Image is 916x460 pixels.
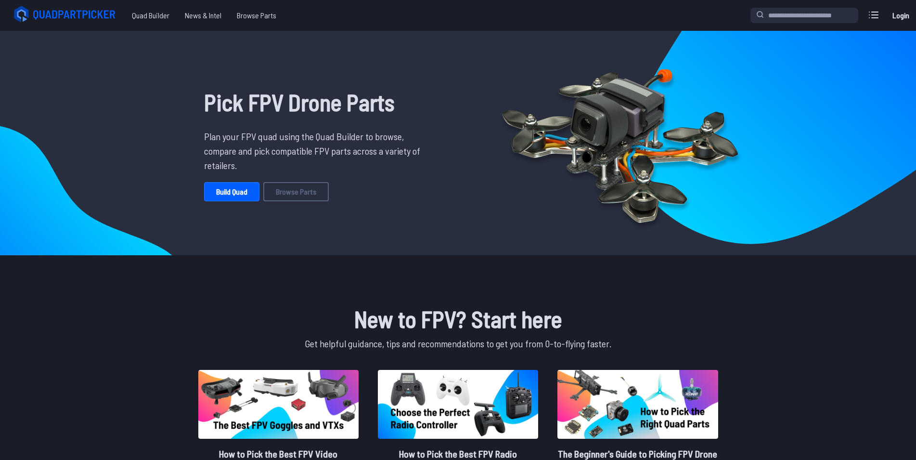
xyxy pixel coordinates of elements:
p: Plan your FPV quad using the Quad Builder to browse, compare and pick compatible FPV parts across... [204,129,427,172]
a: Browse Parts [229,6,284,25]
a: Login [889,6,912,25]
p: Get helpful guidance, tips and recommendations to get you from 0-to-flying faster. [196,336,720,351]
a: Quad Builder [124,6,177,25]
img: Quadcopter [481,47,759,239]
a: Build Quad [204,182,259,201]
img: image of post [198,370,359,439]
img: image of post [378,370,538,439]
a: News & Intel [177,6,229,25]
h1: Pick FPV Drone Parts [204,85,427,119]
img: image of post [557,370,718,439]
h1: New to FPV? Start here [196,302,720,336]
a: Browse Parts [263,182,329,201]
